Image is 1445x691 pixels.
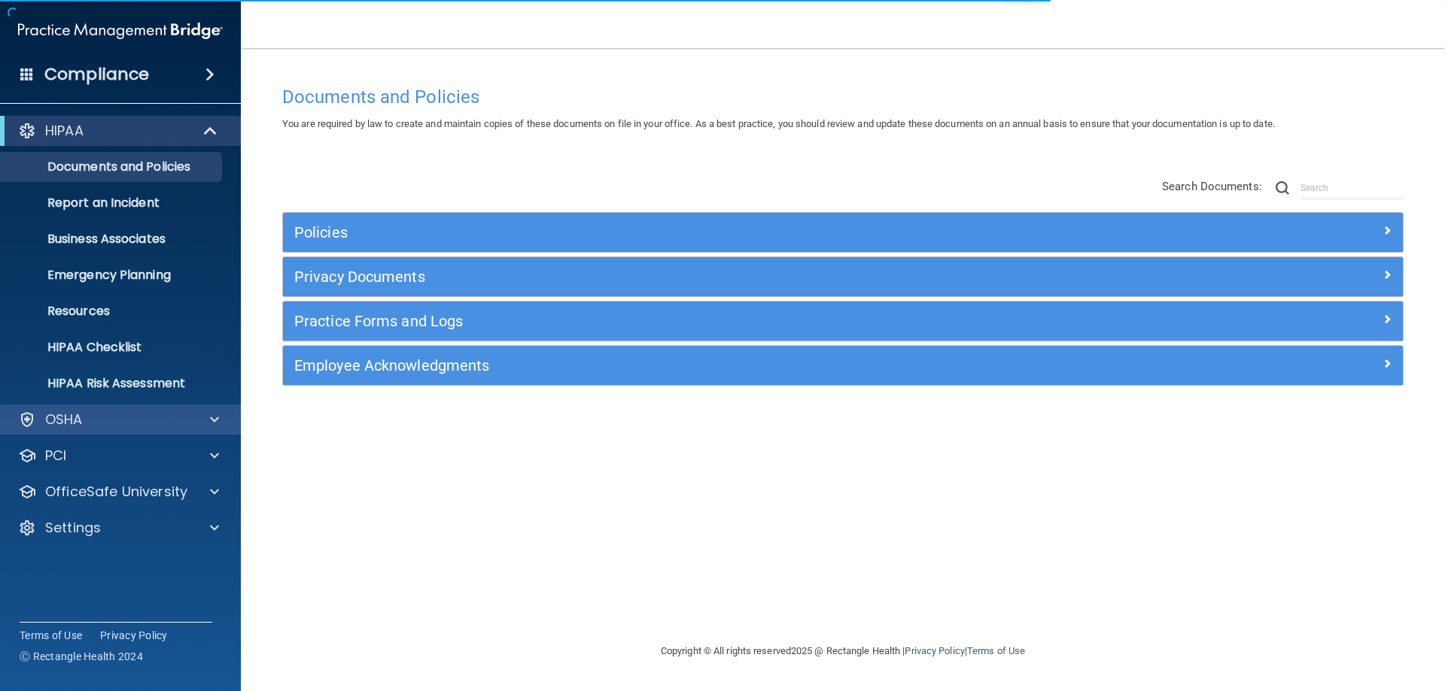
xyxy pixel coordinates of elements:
a: Terms of Use [967,645,1025,656]
a: Privacy Policy [100,628,168,643]
h4: Documents and Policies [282,87,1404,107]
h5: Practice Forms and Logs [294,313,1112,329]
p: HIPAA [45,122,84,140]
a: Terms of Use [20,628,82,643]
a: Practice Forms and Logs [294,309,1392,333]
input: Search [1300,177,1404,199]
p: OfficeSafe University [45,483,187,501]
p: PCI [45,447,66,465]
a: OfficeSafe University [18,483,219,501]
span: Search Documents: [1162,180,1262,193]
p: HIPAA Checklist [10,340,215,355]
a: HIPAA [18,122,218,140]
a: Privacy Policy [905,645,964,656]
img: PMB logo [18,16,223,46]
a: Employee Acknowledgments [294,353,1392,377]
p: Emergency Planning [10,268,215,283]
h4: Compliance [44,64,149,85]
p: Resources [10,304,215,319]
p: Business Associates [10,232,215,247]
a: Settings [18,519,219,537]
span: You are required by law to create and maintain copies of these documents on file in your office. ... [282,118,1275,129]
p: Documents and Policies [10,159,215,174]
div: Copyright © All rights reserved 2025 @ Rectangle Health | | [568,627,1118,675]
a: PCI [18,447,219,465]
p: Report an Incident [10,195,215,211]
h5: Privacy Documents [294,268,1112,285]
p: Settings [45,519,101,537]
a: Policies [294,220,1392,244]
p: OSHA [45,411,83,429]
img: ic-search.3b580494.png [1276,181,1289,195]
h5: Employee Acknowledgments [294,357,1112,374]
span: Ⓒ Rectangle Health 2024 [20,649,143,664]
p: HIPAA Risk Assessment [10,376,215,391]
a: OSHA [18,411,219,429]
a: Privacy Documents [294,265,1392,289]
h5: Policies [294,224,1112,241]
